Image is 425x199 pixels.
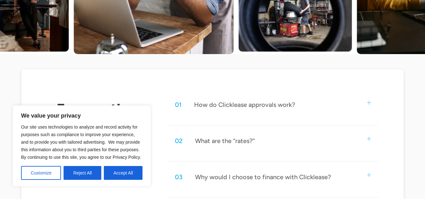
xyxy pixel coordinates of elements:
[13,105,151,186] div: We value your privacy
[104,166,143,180] button: Accept All
[21,124,141,160] span: Our site uses technologies to analyze and record activity for purposes such as compliance to impr...
[21,112,143,119] p: We value your privacy
[367,137,371,141] img: small plus
[195,137,255,145] div: What are the “rates?”
[175,101,182,109] div: 01
[194,101,295,109] div: How do Clicklease approvals work?
[64,166,101,180] button: Reject All
[367,101,371,105] img: small plus
[57,101,152,150] h2: Frequently asked questions
[195,173,331,181] div: Why would I choose to finance with Clicklease?
[175,173,182,181] div: 03
[175,137,182,145] div: 02
[21,166,61,180] button: Customize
